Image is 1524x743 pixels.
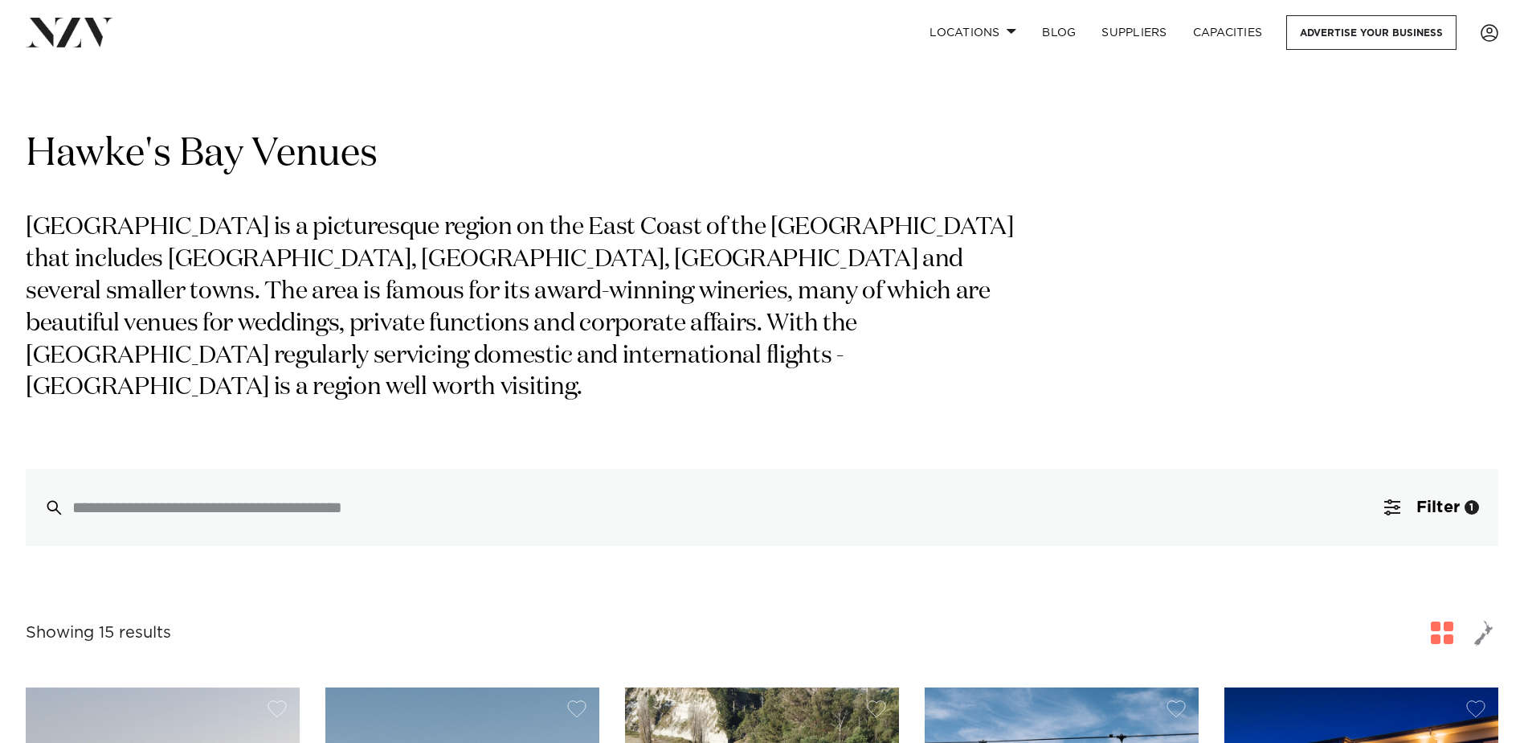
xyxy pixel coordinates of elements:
[1180,15,1276,50] a: Capacities
[26,621,171,646] div: Showing 15 results
[26,212,1019,404] p: [GEOGRAPHIC_DATA] is a picturesque region on the East Coast of the [GEOGRAPHIC_DATA] that include...
[1089,15,1179,50] a: SUPPLIERS
[1365,469,1498,546] button: Filter1
[1416,499,1460,515] span: Filter
[26,18,113,47] img: nzv-logo.png
[26,129,1498,180] h1: Hawke's Bay Venues
[1029,15,1089,50] a: BLOG
[1465,500,1479,515] div: 1
[917,15,1029,50] a: Locations
[1286,15,1457,50] a: Advertise your business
